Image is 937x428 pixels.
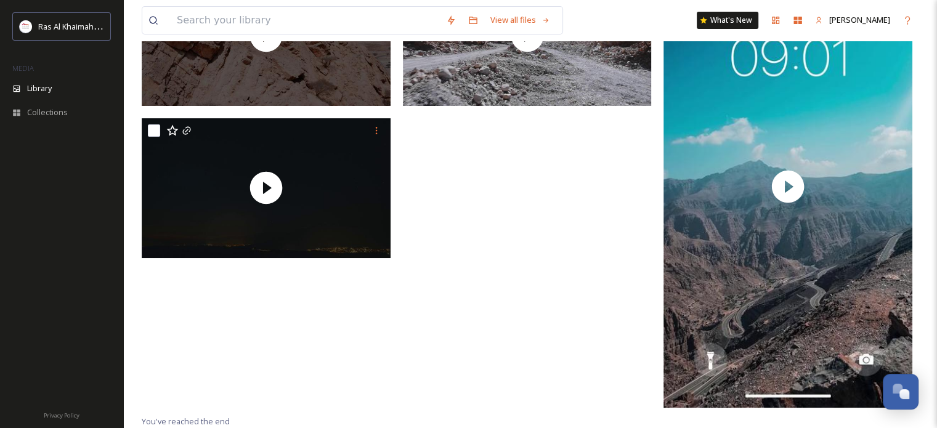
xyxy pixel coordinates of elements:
input: Search your library [171,7,440,34]
img: Logo_RAKTDA_RGB-01.png [20,20,32,33]
a: Privacy Policy [44,407,79,422]
span: MEDIA [12,63,34,73]
a: View all files [484,8,556,32]
a: What's New [697,12,758,29]
span: Library [27,83,52,94]
span: You've reached the end [142,416,230,427]
span: Ras Al Khaimah Tourism Development Authority [38,20,213,32]
span: [PERSON_NAME] [829,14,890,25]
a: [PERSON_NAME] [809,8,896,32]
span: Privacy Policy [44,411,79,419]
button: Open Chat [883,374,919,410]
span: Collections [27,107,68,118]
img: thumbnail [142,118,391,258]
